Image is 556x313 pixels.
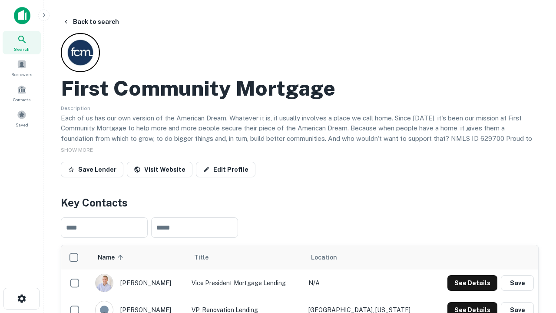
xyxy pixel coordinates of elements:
[61,76,335,101] h2: First Community Mortgage
[447,275,497,291] button: See Details
[187,270,304,296] td: Vice President Mortgage Lending
[501,275,534,291] button: Save
[11,71,32,78] span: Borrowers
[304,245,430,270] th: Location
[59,14,122,30] button: Back to search
[3,56,41,80] a: Borrowers
[13,96,30,103] span: Contacts
[98,252,126,263] span: Name
[96,274,113,292] img: 1520878720083
[311,252,337,263] span: Location
[61,195,539,210] h4: Key Contacts
[3,107,41,130] a: Saved
[14,7,30,24] img: capitalize-icon.png
[95,274,183,292] div: [PERSON_NAME]
[196,162,255,177] a: Edit Profile
[513,216,556,257] iframe: Chat Widget
[194,252,220,263] span: Title
[61,162,123,177] button: Save Lender
[91,245,187,270] th: Name
[16,121,28,128] span: Saved
[61,105,90,111] span: Description
[304,270,430,296] td: N/A
[3,81,41,105] a: Contacts
[3,31,41,54] a: Search
[14,46,30,53] span: Search
[127,162,192,177] a: Visit Website
[61,147,93,153] span: SHOW MORE
[187,245,304,270] th: Title
[61,113,539,154] p: Each of us has our own version of the American Dream. Whatever it is, it usually involves a place...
